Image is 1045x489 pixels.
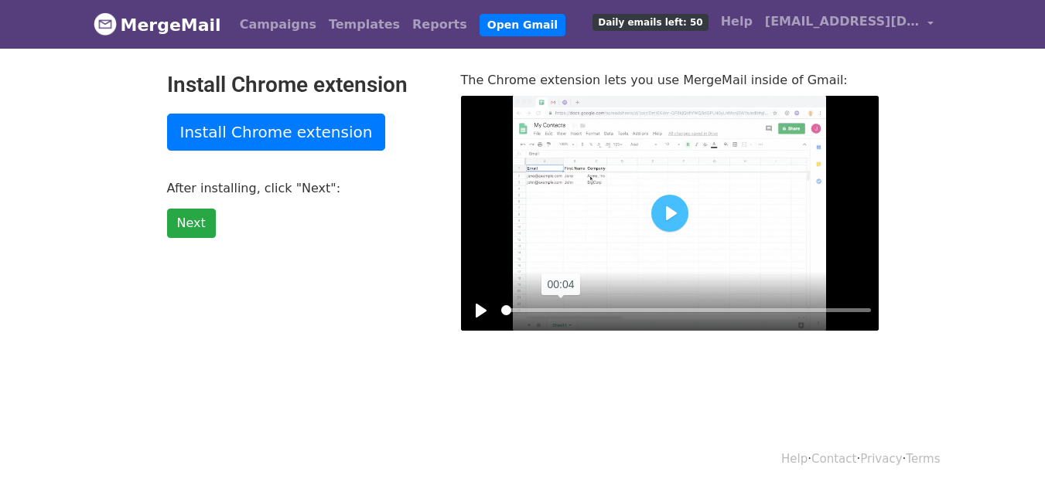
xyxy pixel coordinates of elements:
a: Help [781,452,808,466]
a: Reports [406,9,473,40]
h2: Install Chrome extension [167,72,438,98]
span: [EMAIL_ADDRESS][DOMAIN_NAME] [765,12,920,31]
img: MergeMail logo [94,12,117,36]
a: Help [715,6,759,37]
button: Play [469,298,493,323]
a: Next [167,209,216,238]
a: Daily emails left: 50 [586,6,714,37]
p: After installing, click "Next": [167,180,438,196]
a: Install Chrome extension [167,114,386,151]
input: Seek [501,303,871,318]
a: [EMAIL_ADDRESS][DOMAIN_NAME] [759,6,940,42]
a: Open Gmail [480,14,565,36]
iframe: Chat Widget [968,415,1045,489]
a: Templates [323,9,406,40]
a: Terms [906,452,940,466]
span: Daily emails left: 50 [593,14,708,31]
button: Play [651,195,688,232]
a: Privacy [860,452,902,466]
a: Contact [811,452,856,466]
a: Campaigns [234,9,323,40]
a: MergeMail [94,8,221,41]
p: The Chrome extension lets you use MergeMail inside of Gmail: [461,72,879,88]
